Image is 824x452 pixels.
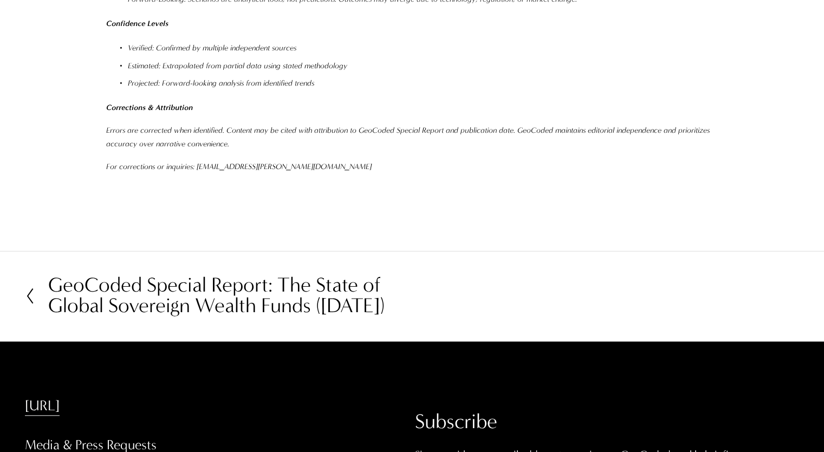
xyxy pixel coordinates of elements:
h2: GeoCoded Special Report: The State of Global Sovereign Wealth Funds ([DATE]) [48,275,412,317]
em: Errors are corrected when identified. Content may be cited with attribution to GeoCoded Special R... [106,126,712,149]
a: [URL] [25,396,60,416]
h2: Subscribe [415,408,799,436]
em: Verified: Confirmed by multiple independent sources [128,43,296,53]
em: For corrections or inquiries: [EMAIL_ADDRESS][PERSON_NAME][DOMAIN_NAME] [106,162,372,171]
em: Estimated: Extrapolated from partial data using stated methodology [128,61,347,70]
em: Projected: Forward-looking analysis from identified trends [128,79,314,88]
a: GeoCoded Special Report: The State of Global Sovereign Wealth Funds ([DATE]) [25,275,412,317]
em: Corrections & Attribution [106,103,193,112]
em: Confidence Levels [106,19,168,28]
